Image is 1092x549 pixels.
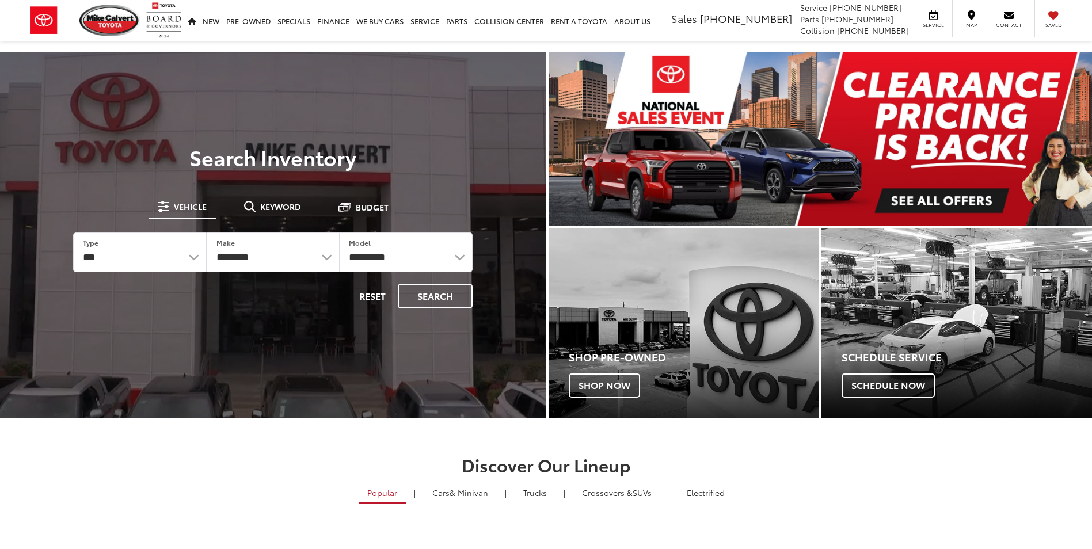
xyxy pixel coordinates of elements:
[700,11,792,26] span: [PHONE_NUMBER]
[1041,21,1066,29] span: Saved
[920,21,946,29] span: Service
[549,228,819,418] a: Shop Pre-Owned Shop Now
[561,487,568,498] li: |
[411,487,418,498] li: |
[83,238,98,247] label: Type
[216,238,235,247] label: Make
[800,13,819,25] span: Parts
[398,284,473,308] button: Search
[356,203,389,211] span: Budget
[569,352,819,363] h4: Shop Pre-Owned
[830,2,901,13] span: [PHONE_NUMBER]
[996,21,1022,29] span: Contact
[450,487,488,498] span: & Minivan
[569,373,640,398] span: Shop Now
[260,203,301,211] span: Keyword
[821,228,1092,418] div: Toyota
[140,455,952,474] h2: Discover Our Lineup
[359,483,406,504] a: Popular
[842,373,935,398] span: Schedule Now
[349,238,371,247] label: Model
[821,228,1092,418] a: Schedule Service Schedule Now
[582,487,633,498] span: Crossovers &
[837,25,909,36] span: [PHONE_NUMBER]
[502,487,509,498] li: |
[174,203,207,211] span: Vehicle
[800,25,835,36] span: Collision
[958,21,984,29] span: Map
[678,483,733,502] a: Electrified
[821,13,893,25] span: [PHONE_NUMBER]
[573,483,660,502] a: SUVs
[349,284,395,308] button: Reset
[800,2,827,13] span: Service
[842,352,1092,363] h4: Schedule Service
[549,228,819,418] div: Toyota
[79,5,140,36] img: Mike Calvert Toyota
[424,483,497,502] a: Cars
[671,11,697,26] span: Sales
[665,487,673,498] li: |
[48,146,498,169] h3: Search Inventory
[515,483,555,502] a: Trucks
